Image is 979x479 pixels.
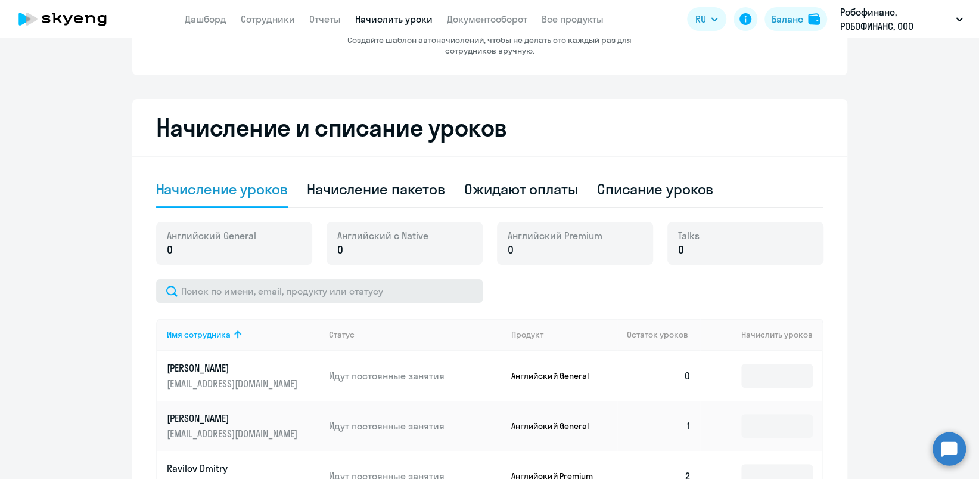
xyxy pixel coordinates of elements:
[307,180,445,199] div: Начисление пакетов
[167,412,320,440] a: [PERSON_NAME][EMAIL_ADDRESS][DOMAIN_NAME]
[323,35,657,56] p: Создайте шаблон автоначислений, чтобы не делать это каждый раз для сотрудников вручную.
[678,242,684,258] span: 0
[167,427,300,440] p: [EMAIL_ADDRESS][DOMAIN_NAME]
[617,401,701,451] td: 1
[764,7,827,31] button: Балансbalance
[447,13,527,25] a: Документооборот
[167,377,300,390] p: [EMAIL_ADDRESS][DOMAIN_NAME]
[834,5,969,33] button: Робофинанс, РОБОФИНАНС, ООО
[167,242,173,258] span: 0
[156,279,483,303] input: Поиск по имени, email, продукту или статусу
[511,329,543,340] div: Продукт
[508,242,514,258] span: 0
[627,329,701,340] div: Остаток уроков
[329,419,502,432] p: Идут постоянные занятия
[840,5,951,33] p: Робофинанс, РОБОФИНАНС, ООО
[167,361,300,375] p: [PERSON_NAME]
[337,229,428,242] span: Английский с Native
[167,229,256,242] span: Английский General
[167,412,300,425] p: [PERSON_NAME]
[167,462,300,475] p: Ravilov Dmitry
[156,180,288,199] div: Начисление уроков
[329,369,502,382] p: Идут постоянные занятия
[337,242,343,258] span: 0
[241,13,295,25] a: Сотрудники
[542,13,604,25] a: Все продукты
[167,361,320,390] a: [PERSON_NAME][EMAIL_ADDRESS][DOMAIN_NAME]
[695,12,706,26] span: RU
[185,13,226,25] a: Дашборд
[156,113,823,142] h2: Начисление и списание уроков
[678,229,700,242] span: Talks
[627,329,688,340] span: Остаток уроков
[511,329,617,340] div: Продукт
[329,329,502,340] div: Статус
[508,229,602,242] span: Английский Premium
[167,329,231,340] div: Имя сотрудника
[511,370,601,381] p: Английский General
[511,421,601,431] p: Английский General
[329,329,355,340] div: Статус
[167,329,320,340] div: Имя сотрудника
[309,13,341,25] a: Отчеты
[355,13,433,25] a: Начислить уроки
[808,13,820,25] img: balance
[464,180,578,199] div: Ожидают оплаты
[597,180,714,199] div: Списание уроков
[700,319,822,351] th: Начислить уроков
[617,351,701,401] td: 0
[772,12,803,26] div: Баланс
[687,7,726,31] button: RU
